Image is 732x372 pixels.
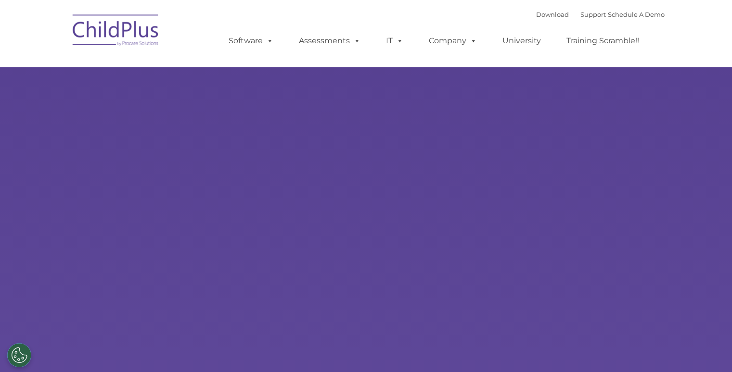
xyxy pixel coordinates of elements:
[493,31,551,50] a: University
[608,11,665,18] a: Schedule A Demo
[536,11,569,18] a: Download
[557,31,649,50] a: Training Scramble!!
[289,31,370,50] a: Assessments
[68,8,164,56] img: ChildPlus by Procare Solutions
[7,343,31,367] button: Cookies Settings
[580,11,606,18] a: Support
[536,11,665,18] font: |
[376,31,413,50] a: IT
[219,31,283,50] a: Software
[419,31,487,50] a: Company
